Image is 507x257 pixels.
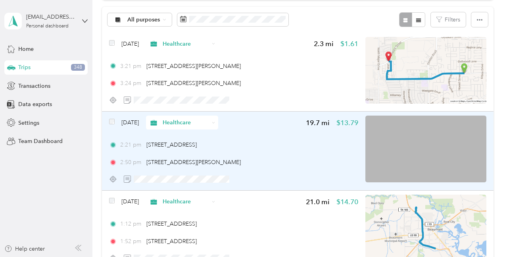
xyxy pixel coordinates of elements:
[120,220,143,228] span: 1:12 pm
[365,37,487,104] img: minimap
[146,80,241,87] span: [STREET_ADDRESS][PERSON_NAME]
[340,39,358,49] span: $1.61
[18,119,39,127] span: Settings
[163,197,209,206] span: Healthcare
[121,118,139,127] span: [DATE]
[336,197,358,207] span: $14.70
[120,141,143,149] span: 2:21 pm
[18,137,63,145] span: Team Dashboard
[120,79,143,87] span: 3:24 pm
[18,45,34,53] span: Home
[127,17,160,23] span: All purposes
[120,158,143,166] span: 2:50 pm
[306,197,330,207] span: 21.0 mi
[146,63,241,70] span: [STREET_ADDRESS][PERSON_NAME]
[146,238,197,245] span: [STREET_ADDRESS]
[336,118,358,128] span: $13.79
[314,39,334,49] span: 2.3 mi
[18,100,52,108] span: Data exports
[18,63,31,71] span: Trips
[26,13,76,21] div: [EMAIL_ADDRESS][DOMAIN_NAME]
[71,64,85,71] span: 348
[121,197,139,206] span: [DATE]
[26,24,69,29] div: Personal dashboard
[4,245,45,253] button: Help center
[163,118,209,127] span: Healthcare
[146,159,241,166] span: [STREET_ADDRESS][PERSON_NAME]
[463,213,507,257] iframe: Everlance-gr Chat Button Frame
[431,12,466,27] button: Filters
[146,141,197,148] span: [STREET_ADDRESS]
[120,237,143,245] span: 1:52 pm
[120,62,143,70] span: 3:21 pm
[121,40,139,48] span: [DATE]
[163,40,209,48] span: Healthcare
[146,220,197,227] span: [STREET_ADDRESS]
[18,82,50,90] span: Transactions
[306,118,330,128] span: 19.7 mi
[365,116,487,182] img: minimap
